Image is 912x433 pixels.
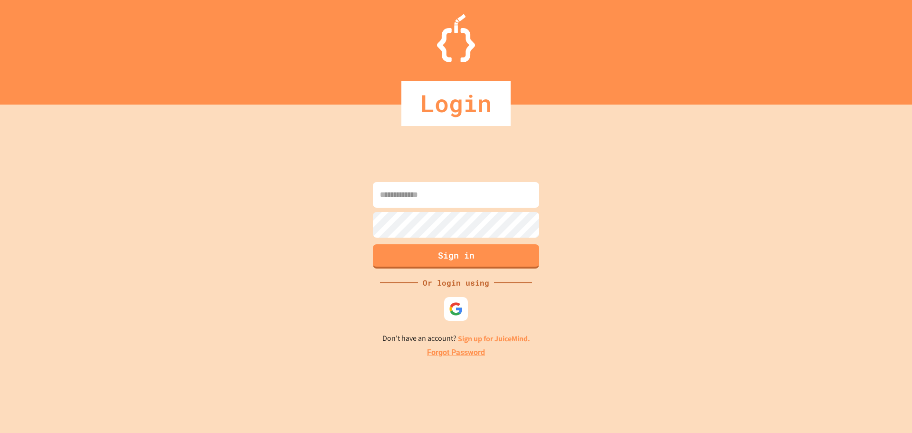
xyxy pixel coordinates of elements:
[382,333,530,345] p: Don't have an account?
[872,395,902,423] iframe: chat widget
[458,334,530,344] a: Sign up for JuiceMind.
[833,354,902,394] iframe: chat widget
[373,244,539,269] button: Sign in
[449,302,463,316] img: google-icon.svg
[437,14,475,62] img: Logo.svg
[418,277,494,289] div: Or login using
[401,81,511,126] div: Login
[427,347,485,358] a: Forgot Password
